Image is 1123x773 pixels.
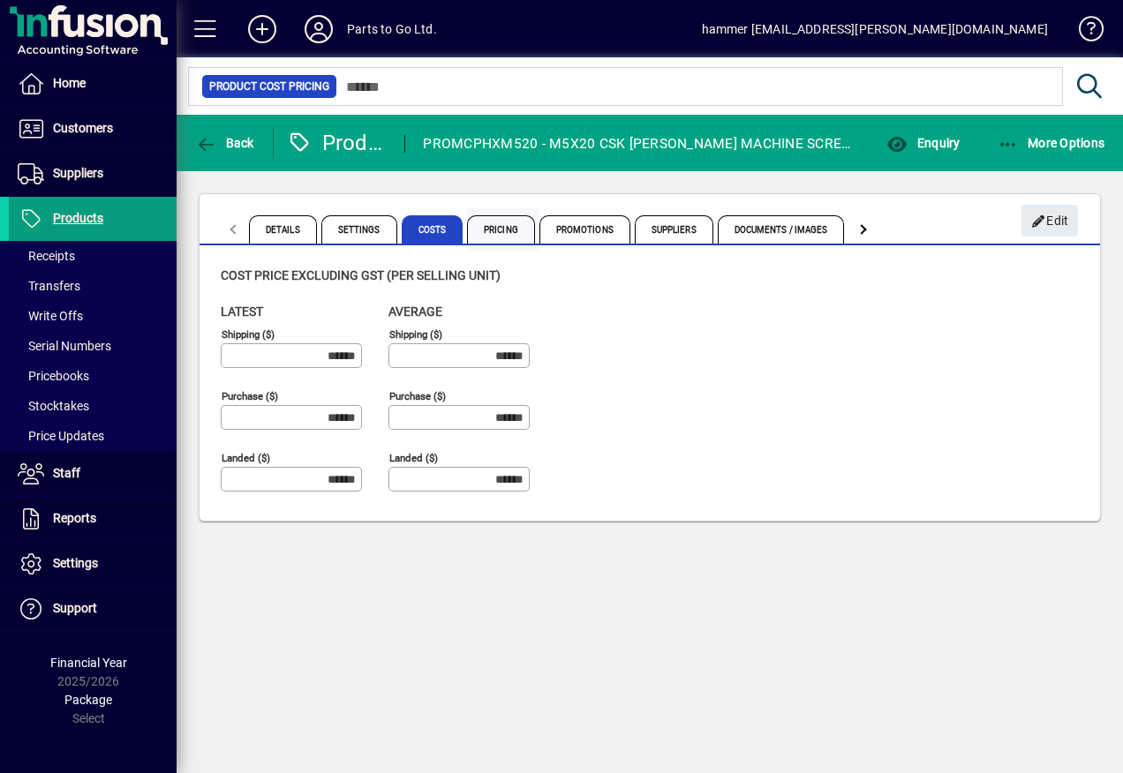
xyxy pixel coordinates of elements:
[53,211,103,225] span: Products
[222,390,278,402] mat-label: Purchase ($)
[347,15,437,43] div: Parts to Go Ltd.
[9,271,177,301] a: Transfers
[718,215,845,244] span: Documents / Images
[882,127,964,159] button: Enquiry
[321,215,397,244] span: Settings
[234,13,290,45] button: Add
[18,249,75,263] span: Receipts
[9,587,177,631] a: Support
[191,127,259,159] button: Back
[886,136,960,150] span: Enquiry
[221,268,501,282] span: Cost price excluding GST (per selling unit)
[9,421,177,451] a: Price Updates
[389,390,446,402] mat-label: Purchase ($)
[9,361,177,391] a: Pricebooks
[53,121,113,135] span: Customers
[993,127,1110,159] button: More Options
[539,215,630,244] span: Promotions
[195,136,254,150] span: Back
[53,166,103,180] span: Suppliers
[209,78,329,95] span: Product Cost Pricing
[18,309,83,323] span: Write Offs
[222,452,270,464] mat-label: Landed ($)
[423,130,855,158] div: PROMCPHXM520 - M5X20 CSK [PERSON_NAME] MACHINE SCREW 304 S/S
[9,391,177,421] a: Stocktakes
[9,497,177,541] a: Reports
[9,542,177,586] a: Settings
[222,328,275,341] mat-label: Shipping ($)
[177,127,274,159] app-page-header-button: Back
[9,301,177,331] a: Write Offs
[635,215,713,244] span: Suppliers
[64,693,112,707] span: Package
[53,601,97,615] span: Support
[9,241,177,271] a: Receipts
[290,13,347,45] button: Profile
[9,452,177,496] a: Staff
[50,656,127,670] span: Financial Year
[53,76,86,90] span: Home
[1031,206,1069,236] span: Edit
[249,215,317,244] span: Details
[53,466,80,480] span: Staff
[1066,4,1101,61] a: Knowledge Base
[389,452,438,464] mat-label: Landed ($)
[389,328,442,341] mat-label: Shipping ($)
[702,15,1048,43] div: hammer [EMAIL_ADDRESS][PERSON_NAME][DOMAIN_NAME]
[18,399,89,413] span: Stocktakes
[18,279,80,293] span: Transfers
[18,339,111,353] span: Serial Numbers
[18,369,89,383] span: Pricebooks
[53,556,98,570] span: Settings
[9,331,177,361] a: Serial Numbers
[221,304,263,319] span: Latest
[53,511,96,525] span: Reports
[9,107,177,151] a: Customers
[9,152,177,196] a: Suppliers
[388,304,442,319] span: Average
[9,62,177,106] a: Home
[287,129,388,157] div: Product
[1021,205,1078,236] button: Edit
[467,215,535,244] span: Pricing
[998,136,1105,150] span: More Options
[18,429,104,443] span: Price Updates
[402,215,464,244] span: Costs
